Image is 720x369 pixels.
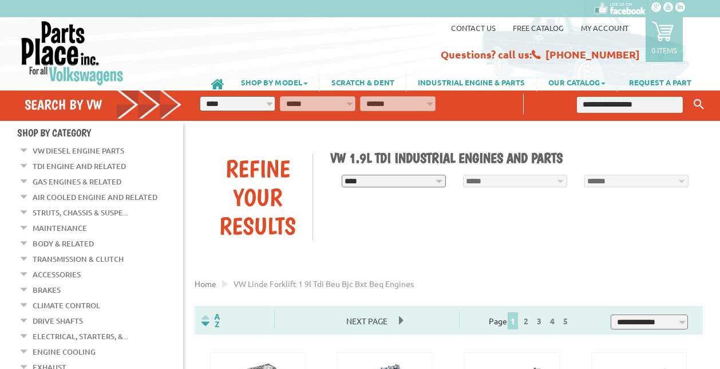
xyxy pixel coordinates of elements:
a: My Account [581,23,628,33]
a: Contact us [451,23,496,33]
a: Drive Shafts [33,313,83,328]
a: Engine Cooling [33,344,96,359]
a: SCRATCH & DENT [320,72,406,92]
h1: VW 1.9L TDI Industrial Engines and Parts [330,150,694,166]
a: SHOP BY MODEL [230,72,319,92]
span: Next Page [335,312,399,329]
a: VW Diesel Engine Parts [33,143,124,158]
div: Page [459,311,601,329]
a: Transmission & Clutch [33,252,124,266]
a: Gas Engines & Related [33,174,121,189]
a: Air Cooled Engine and Related [33,190,157,205]
a: Next Page [335,316,399,326]
a: 2 [521,316,531,326]
a: REQUEST A PART [618,72,703,92]
a: 4 [547,316,557,326]
a: 0 items [646,17,683,62]
span: 1 [508,312,518,329]
h4: Search by VW [25,96,182,113]
a: Electrical, Starters, &... [33,329,128,344]
a: Home [195,278,216,289]
a: Body & Related [33,236,94,251]
p: 0 items [651,45,677,55]
span: VW linde forklift 1 9l tdi beu bjc bxt beq engines [234,278,414,289]
a: Maintenance [33,221,87,235]
a: Struts, Chassis & Suspe... [33,205,128,220]
a: Free Catalog [513,23,564,33]
a: Climate Control [33,298,100,313]
div: Refine Your Results [203,154,312,240]
a: OUR CATALOG [537,72,617,92]
a: Brakes [33,282,61,297]
a: TDI Engine and Related [33,159,126,174]
button: Keyword Search [690,95,707,114]
a: 3 [534,316,544,326]
h4: Shop By Category [17,127,183,139]
img: Parts Place Inc! [20,20,125,86]
a: Accessories [33,267,81,282]
a: 5 [560,316,571,326]
img: Sort by Sales Rank [199,314,222,327]
a: INDUSTRIAL ENGINE & PARTS [406,72,536,92]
